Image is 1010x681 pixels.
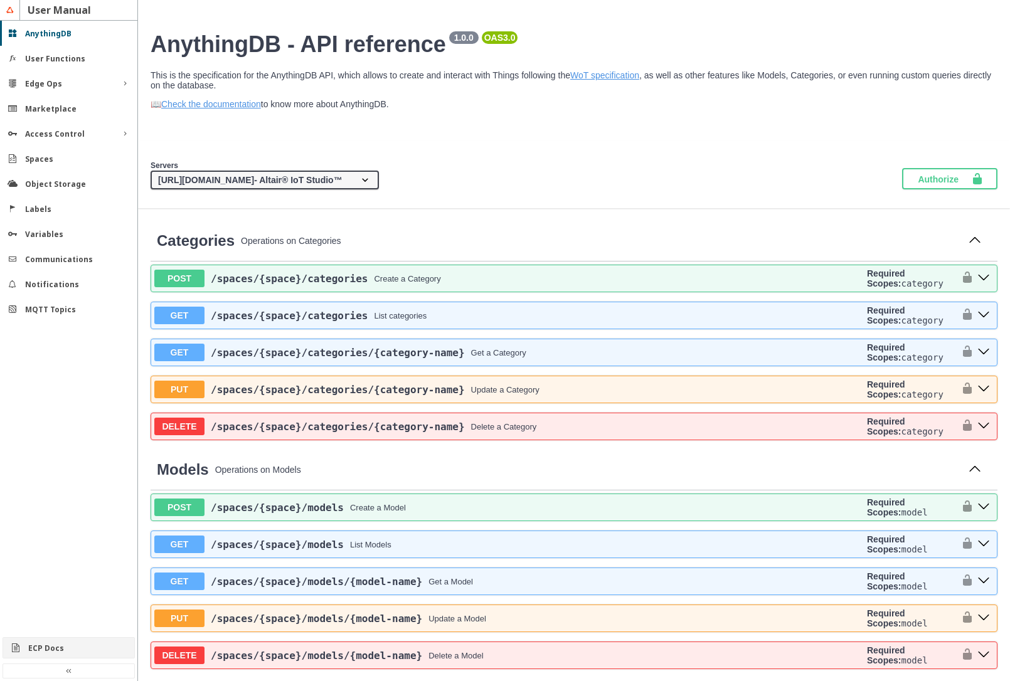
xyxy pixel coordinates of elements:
span: GET [154,344,205,361]
code: model [901,655,927,665]
button: GET/spaces/{space}/modelsList Models [154,536,862,553]
button: post ​/spaces​/{space}​/models [974,499,994,515]
span: PUT [154,610,205,627]
button: get ​/spaces​/{space}​/categories​/{category-name} [974,344,994,361]
a: /spaces/{space}/categories/{category-name} [211,347,465,359]
span: GET [154,573,205,590]
code: model [901,507,927,517]
div: Update a Model [428,614,486,623]
button: put ​/spaces​/{space}​/categories​/{category-name} [974,381,994,398]
span: Authorize [918,172,971,185]
button: GET/spaces/{space}/categories/{category-name}Get a Category [154,344,862,361]
code: category [901,315,943,325]
button: authorization button unlocked [955,608,974,628]
div: Get a Model [428,577,473,586]
a: /spaces/{space}/categories [211,310,368,322]
a: /spaces/{space}/models [211,539,344,551]
span: Servers [151,161,178,170]
code: model [901,618,927,628]
button: authorization button unlocked [955,416,974,436]
span: /spaces /{space} /categories /{category-name} [211,347,465,359]
code: model [901,581,927,591]
button: authorization button unlocked [955,379,974,399]
button: GET/spaces/{space}/models/{model-name}Get a Model [154,573,862,590]
button: get ​/spaces​/{space}​/models [974,536,994,552]
a: /spaces/{space}/models [211,502,344,514]
button: PUT/spaces/{space}/categories/{category-name}Update a Category [154,381,862,398]
a: /spaces/{space}/models/{model-name} [211,613,422,625]
button: POST/spaces/{space}/modelsCreate a Model [154,499,862,516]
b: Required Scopes: [867,416,905,436]
button: authorization button unlocked [955,342,974,362]
div: Update a Category [471,385,540,394]
button: authorization button unlocked [955,571,974,591]
div: Create a Model [350,503,406,512]
code: category [901,389,943,399]
span: /spaces /{space} /models /{model-name} [211,613,422,625]
span: /spaces /{space} /models [211,502,344,514]
button: delete ​/spaces​/{space}​/categories​/{category-name} [974,418,994,435]
a: /spaces/{space}/models/{model-name} [211,576,422,588]
b: Required Scopes: [867,645,905,665]
div: List categories [374,311,427,320]
button: authorization button unlocked [955,645,974,665]
a: Models [157,461,209,478]
button: authorization button unlocked [955,305,974,325]
button: put ​/spaces​/{space}​/models​/{model-name} [974,610,994,626]
b: Required Scopes: [867,342,905,362]
a: /spaces/{space}/models/{model-name} [211,650,422,662]
button: Authorize [902,168,997,189]
code: category [901,278,943,288]
span: GET [154,307,205,324]
b: Required Scopes: [867,379,905,399]
button: Collapse operation [965,460,985,479]
button: DELETE/spaces/{space}/models/{model-name}Delete a Model [154,647,862,664]
code: category [901,352,943,362]
div: Delete a Category [471,422,537,431]
p: Operations on Categories [241,236,959,246]
button: authorization button unlocked [955,497,974,517]
button: authorization button unlocked [955,268,974,288]
span: GET [154,536,205,553]
span: /spaces /{space} /models [211,539,344,551]
p: This is the specification for the AnythingDB API, which allows to create and interact with Things... [151,70,997,90]
a: Categories [157,232,235,250]
span: /spaces /{space} /models /{model-name} [211,576,422,588]
code: model [901,544,927,554]
button: get ​/spaces​/{space}​/categories [974,307,994,324]
button: delete ​/spaces​/{space}​/models​/{model-name} [974,647,994,663]
b: Required Scopes: [867,571,905,591]
a: /spaces/{space}/categories [211,273,368,285]
span: /spaces /{space} /categories [211,310,368,322]
pre: OAS 3.0 [484,33,516,43]
span: /spaces /{space} /categories [211,273,368,285]
pre: 1.0.0 [452,33,476,43]
button: Collapse operation [965,231,985,250]
a: Check the documentation [161,99,261,109]
span: PUT [154,381,205,398]
b: Required Scopes: [867,305,905,325]
div: List Models [350,540,391,549]
button: POST/spaces/{space}/categoriesCreate a Category [154,270,862,287]
button: DELETE/spaces/{space}/categories/{category-name}Delete a Category [154,418,862,435]
a: /spaces/{space}/categories/{category-name} [211,384,465,396]
span: Categories [157,232,235,249]
span: /spaces /{space} /categories /{category-name} [211,421,465,433]
code: category [901,426,943,436]
b: Required Scopes: [867,268,905,288]
span: POST [154,270,205,287]
h2: AnythingDB - API reference [151,31,997,58]
div: Create a Category [374,274,440,283]
p: Operations on Models [215,465,959,475]
span: Models [157,461,209,478]
b: Required Scopes: [867,534,905,554]
b: Required Scopes: [867,608,905,628]
span: DELETE [154,647,205,664]
button: GET/spaces/{space}/categoriesList categories [154,307,862,324]
span: /spaces /{space} /categories /{category-name} [211,384,465,396]
b: Required Scopes: [867,497,905,517]
a: WoT specification [570,70,639,80]
span: DELETE [154,418,205,435]
p: 📖 to know more about AnythingDB. [151,99,997,109]
button: get ​/spaces​/{space}​/models​/{model-name} [974,573,994,589]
